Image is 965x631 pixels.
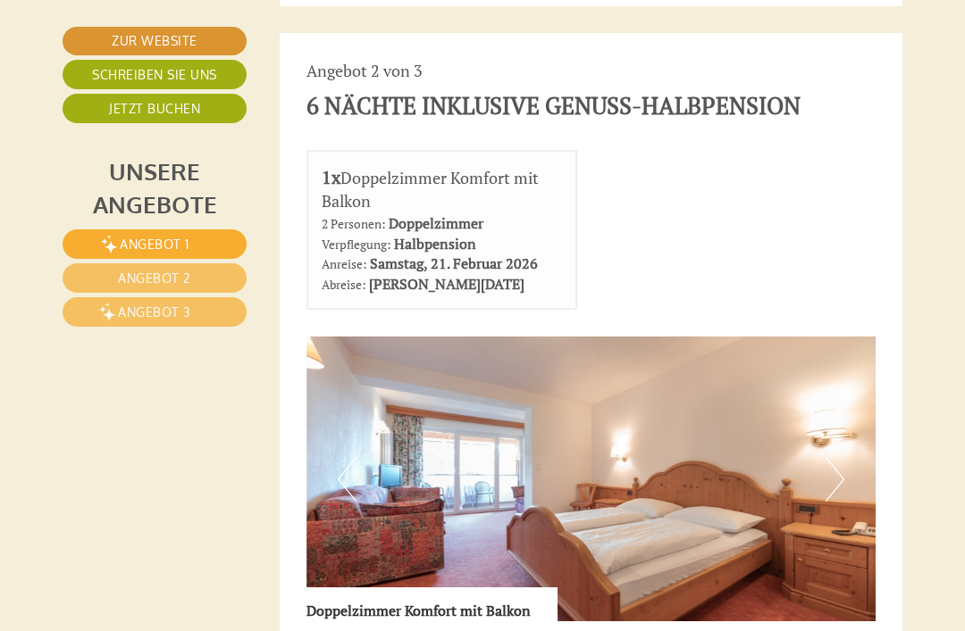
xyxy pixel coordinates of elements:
[28,87,293,100] small: 18:02
[370,253,538,273] b: Samstag, 21. Februar 2026
[322,216,385,232] small: 2 Personen:
[389,213,483,233] b: Doppelzimmer
[322,237,390,253] small: Verpflegung:
[120,237,189,252] span: Angebot 1
[394,234,476,253] b: Halbpension
[369,274,524,294] b: [PERSON_NAME][DATE]
[338,457,357,502] button: Previous
[306,336,877,621] img: image
[63,27,247,55] a: Zur Website
[118,304,191,320] span: Angebot 3
[63,60,247,89] a: Schreiben Sie uns
[322,165,340,189] b: 1x
[322,256,366,272] small: Anreise:
[322,277,365,293] small: Abreise:
[118,270,191,286] span: Angebot 2
[826,457,844,502] button: Next
[63,154,247,220] div: Unsere Angebote
[306,587,558,621] div: Doppelzimmer Komfort mit Balkon
[28,53,293,67] div: Berghotel Zum Zirm
[306,60,423,81] span: Angebot 2 von 3
[14,49,302,104] div: Guten Tag, wie können wir Ihnen helfen?
[63,94,247,123] a: Jetzt buchen
[466,472,570,502] button: Senden
[322,165,563,213] div: Doppelzimmer Komfort mit Balkon
[253,14,318,45] div: [DATE]
[306,89,801,122] div: 6 NÄCHTE INKLUSIVE GENUSS-HALBPENSION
